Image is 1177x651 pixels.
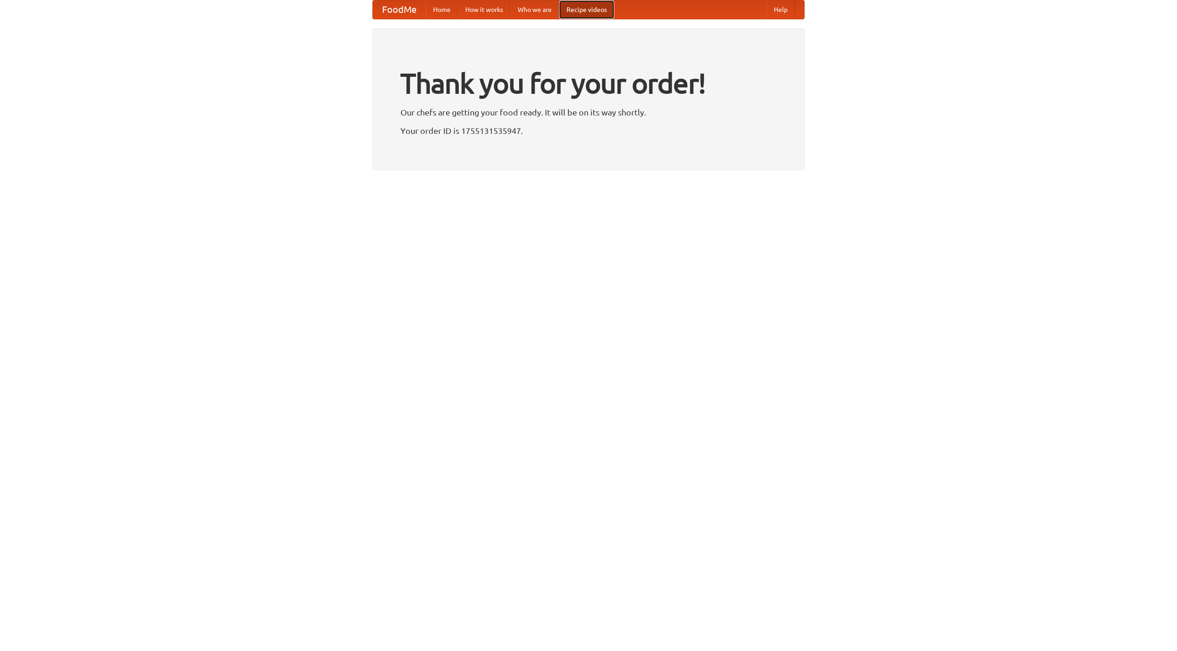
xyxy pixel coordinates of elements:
h1: Thank you for your order! [400,61,777,105]
a: Help [766,0,795,19]
a: FoodMe [373,0,426,19]
a: Recipe videos [559,0,614,19]
a: Who we are [510,0,559,19]
p: Your order ID is 1755131535947. [400,124,777,138]
a: How it works [458,0,510,19]
a: Home [426,0,458,19]
p: Our chefs are getting your food ready. It will be on its way shortly. [400,105,777,119]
